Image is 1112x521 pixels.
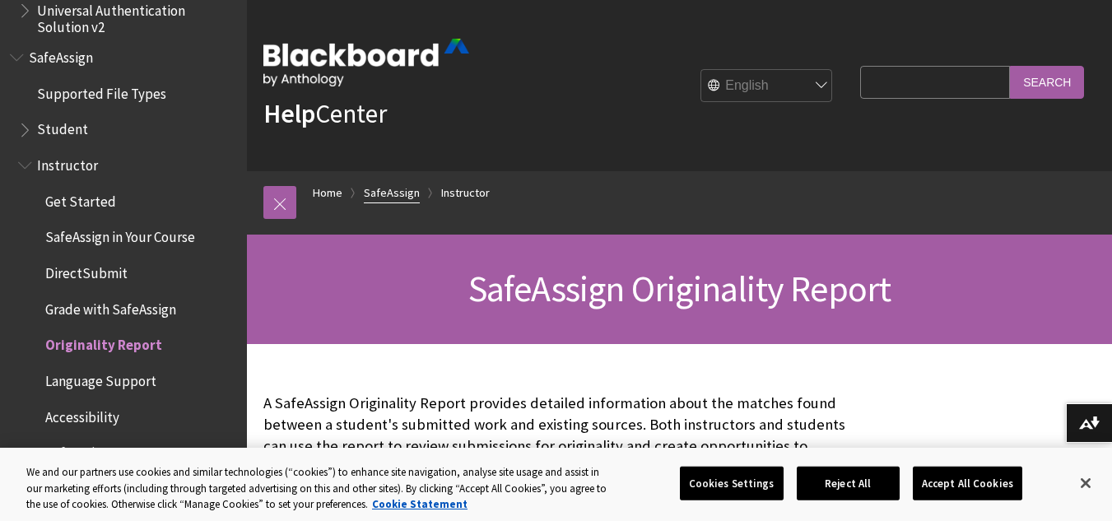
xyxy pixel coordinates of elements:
[29,44,93,66] span: SafeAssign
[45,367,156,389] span: Language Support
[37,151,98,174] span: Instructor
[263,39,469,86] img: Blackboard by Anthology
[45,440,141,462] span: SafeAssign FAQs
[1068,465,1104,501] button: Close
[364,183,420,203] a: SafeAssign
[45,259,128,281] span: DirectSubmit
[37,80,166,102] span: Supported File Types
[441,183,490,203] a: Instructor
[797,466,900,500] button: Reject All
[45,332,162,354] span: Originality Report
[26,464,612,513] div: We and our partners use cookies and similar technologies (“cookies”) to enhance site navigation, ...
[263,97,315,130] strong: Help
[372,497,468,511] a: More information about your privacy, opens in a new tab
[45,295,176,318] span: Grade with SafeAssign
[913,466,1022,500] button: Accept All Cookies
[468,266,891,311] span: SafeAssign Originality Report
[313,183,342,203] a: Home
[45,224,195,246] span: SafeAssign in Your Course
[680,466,784,500] button: Cookies Settings
[263,97,387,130] a: HelpCenter
[37,116,88,138] span: Student
[10,44,237,503] nav: Book outline for Blackboard SafeAssign
[45,188,116,210] span: Get Started
[45,403,119,426] span: Accessibility
[1010,66,1084,98] input: Search
[701,70,833,103] select: Site Language Selector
